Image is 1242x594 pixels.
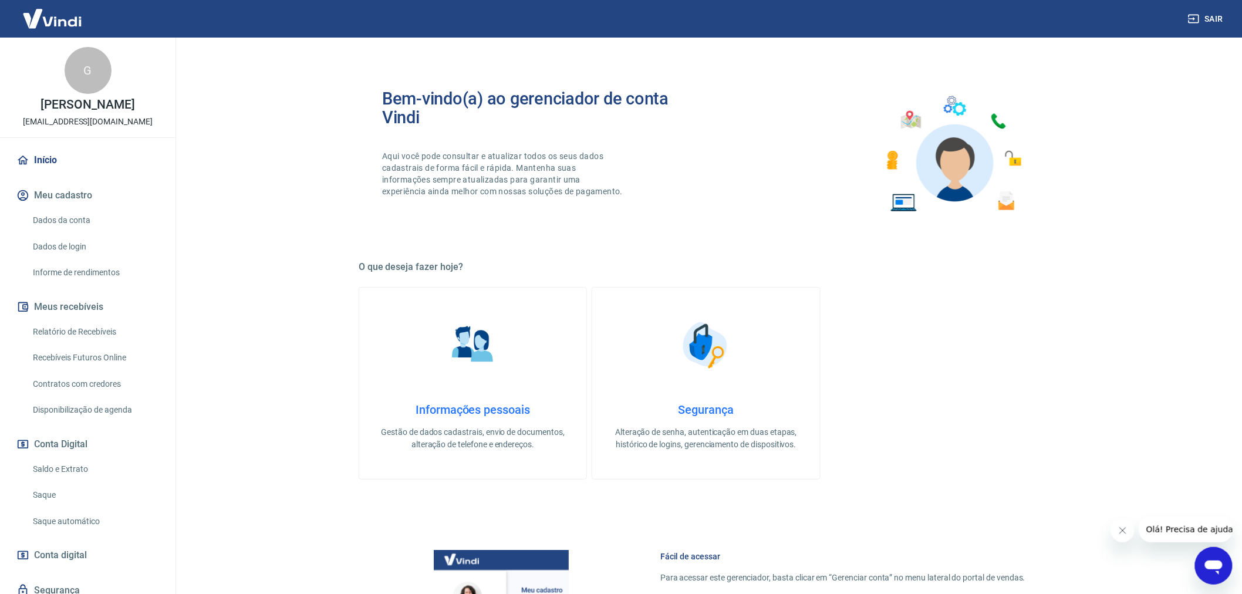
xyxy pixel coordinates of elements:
[1111,519,1135,542] iframe: Fechar mensagem
[14,542,161,568] a: Conta digital
[28,346,161,370] a: Recebíveis Futuros Online
[14,431,161,457] button: Conta Digital
[28,235,161,259] a: Dados de login
[14,147,161,173] a: Início
[65,47,112,94] div: G
[14,183,161,208] button: Meu cadastro
[1195,547,1233,585] iframe: Botão para abrir a janela de mensagens
[382,150,625,197] p: Aqui você pode consultar e atualizar todos os seus dados cadastrais de forma fácil e rápida. Mant...
[14,294,161,320] button: Meus recebíveis
[677,316,735,374] img: Segurança
[28,208,161,232] a: Dados da conta
[444,316,502,374] img: Informações pessoais
[876,89,1030,219] img: Imagem de um avatar masculino com diversos icones exemplificando as funcionalidades do gerenciado...
[28,509,161,534] a: Saque automático
[660,572,1025,584] p: Para acessar este gerenciador, basta clicar em “Gerenciar conta” no menu lateral do portal de ven...
[1186,8,1228,30] button: Sair
[359,261,1054,273] h5: O que deseja fazer hoje?
[41,99,134,111] p: [PERSON_NAME]
[611,403,801,417] h4: Segurança
[660,551,1025,562] h6: Fácil de acessar
[359,287,587,480] a: Informações pessoaisInformações pessoaisGestão de dados cadastrais, envio de documentos, alteraçã...
[378,426,568,451] p: Gestão de dados cadastrais, envio de documentos, alteração de telefone e endereços.
[23,116,153,128] p: [EMAIL_ADDRESS][DOMAIN_NAME]
[14,1,90,36] img: Vindi
[28,320,161,344] a: Relatório de Recebíveis
[7,8,99,18] span: Olá! Precisa de ajuda?
[382,89,706,127] h2: Bem-vindo(a) ao gerenciador de conta Vindi
[28,372,161,396] a: Contratos com credores
[28,398,161,422] a: Disponibilização de agenda
[28,457,161,481] a: Saldo e Extrato
[1139,517,1233,542] iframe: Mensagem da empresa
[28,261,161,285] a: Informe de rendimentos
[34,547,87,563] span: Conta digital
[611,426,801,451] p: Alteração de senha, autenticação em duas etapas, histórico de logins, gerenciamento de dispositivos.
[378,403,568,417] h4: Informações pessoais
[28,483,161,507] a: Saque
[592,287,820,480] a: SegurançaSegurançaAlteração de senha, autenticação em duas etapas, histórico de logins, gerenciam...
